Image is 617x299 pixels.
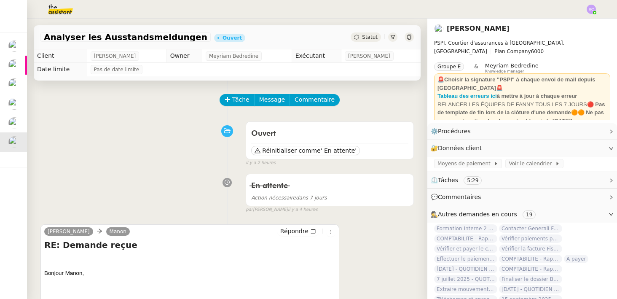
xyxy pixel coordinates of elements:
[254,94,290,106] button: Message
[94,52,136,60] span: [PERSON_NAME]
[437,93,497,99] a: Tableau des erreurs ici
[447,24,510,32] a: [PERSON_NAME]
[485,62,539,69] span: Meyriam Bedredine
[290,94,340,106] button: Commentaire
[427,206,617,223] div: 🕵️Autres demandes en cours 19
[259,95,285,105] span: Message
[464,176,482,185] nz-tag: 5:29
[499,224,562,233] span: Contacter Generali France pour demande AU094424
[262,146,320,155] span: Réinitialiser comme
[427,172,617,189] div: ⏲️Tâches 5:29
[220,94,255,106] button: Tâche
[44,239,335,251] h4: RE: Demande reçue
[531,48,544,54] span: 6000
[437,101,605,124] strong: 🔴 Pas de template de fin lors de la clôture d'une demande🟠🟠 Ne pas accuser réception des demandes...
[295,95,335,105] span: Commentaire
[434,255,497,263] span: Effectuer le paiement des primes [PERSON_NAME]
[438,128,471,135] span: Procédures
[232,95,249,105] span: Tâche
[94,65,139,74] span: Pas de date limite
[223,35,242,40] div: Ouvert
[277,226,319,236] button: Répondre
[499,275,562,283] span: Finaliser le dossier Buheiry
[427,189,617,205] div: 💬Commentaires
[523,210,536,219] nz-tag: 19
[34,63,87,76] td: Date limite
[431,143,486,153] span: 🔐
[485,69,524,74] span: Knowledge manager
[431,211,539,218] span: 🕵️
[434,245,497,253] span: Vérifier et payer le contrat
[499,234,562,243] span: Vérifier paiements primes Lefort et De Marignac
[44,33,207,41] span: Analyser les Ausstandsmeldungen
[474,62,478,73] span: &
[497,93,577,99] strong: à mettre à jour à chaque erreur
[434,275,497,283] span: 7 juillet 2025 - QUOTIDIEN Gestion boite mail Accounting
[438,177,458,183] span: Tâches
[431,194,485,200] span: 💬
[427,123,617,140] div: ⚙️Procédures
[246,159,276,167] span: il y a 2 heures
[499,255,562,263] span: COMPTABILITE - Rapprochement bancaire - 28 août 2025
[106,228,130,235] a: Manon
[34,49,87,63] td: Client
[564,255,588,263] span: A payer
[431,177,489,183] span: ⏲️
[8,40,20,52] img: users%2Fa6PbEmLwvGXylUqKytRPpDpAx153%2Favatar%2Ffanny.png
[434,285,497,294] span: Extraire mouvements compte Opal Verein
[438,211,517,218] span: Autres demandes en cours
[362,34,378,40] span: Statut
[499,285,562,294] span: [DATE] - QUOTIDIEN Gestion boite mail Accounting
[348,52,390,60] span: [PERSON_NAME]
[292,49,341,63] td: Exécutant
[251,146,360,155] button: Réinitialiser comme' En attente'
[288,206,318,213] span: il y a 4 heures
[8,117,20,129] img: users%2Fa6PbEmLwvGXylUqKytRPpDpAx153%2Favatar%2Ffanny.png
[246,206,317,213] small: [PERSON_NAME]
[251,182,288,190] span: En attente
[438,145,482,151] span: Données client
[437,100,607,125] div: RELANCER LES ÉQUIPES DE FANNY TOUS LES 7 JOURS
[434,40,564,54] span: PSPI, Courtier d'assurances à [GEOGRAPHIC_DATA], [GEOGRAPHIC_DATA]
[209,52,258,60] span: Meyriam Bedredine
[251,195,296,201] span: Action nécessaire
[8,59,20,71] img: users%2FTDxDvmCjFdN3QFePFNGdQUcJcQk1%2Favatar%2F0cfb3a67-8790-4592-a9ec-92226c678442
[499,245,562,253] span: Vérifier la facture Fiscal et Facile
[246,206,253,213] span: par
[438,194,481,200] span: Commentaires
[434,265,497,273] span: [DATE] - QUOTIDIEN - OPAL - Gestion de la boîte mail OPAL
[437,76,595,91] strong: 🚨Choisir la signature "PSPI" à chaque envoi de mail depuis [GEOGRAPHIC_DATA]🚨
[434,224,497,233] span: Formation Interne 2 - [PERSON_NAME]
[8,78,20,90] img: users%2FTDxDvmCjFdN3QFePFNGdQUcJcQk1%2Favatar%2F0cfb3a67-8790-4592-a9ec-92226c678442
[587,5,596,14] img: svg
[434,24,443,33] img: users%2Fa6PbEmLwvGXylUqKytRPpDpAx153%2Favatar%2Ffanny.png
[431,127,475,136] span: ⚙️
[434,234,497,243] span: COMPTABILITE - Rapprochement bancaire - [DATE]
[280,227,308,235] span: Répondre
[434,62,464,71] nz-tag: Groupe E
[44,228,93,235] a: [PERSON_NAME]
[499,265,562,273] span: COMPTABILITE - Rapprochement bancaire - 15 septembre 2025
[251,130,276,137] span: Ouvert
[8,98,20,110] img: users%2FNmPW3RcGagVdwlUj0SIRjiM8zA23%2Favatar%2Fb3e8f68e-88d8-429d-a2bd-00fb6f2d12db
[509,159,555,168] span: Voir le calendrier
[44,270,84,276] span: Bonjour Manon,
[494,48,531,54] span: Plan Company
[166,49,202,63] td: Owner
[427,140,617,156] div: 🔐Données client
[251,195,327,201] span: dans 7 jours
[485,62,539,73] app-user-label: Knowledge manager
[437,159,494,168] span: Moyens de paiement
[321,146,357,155] span: ' En attente'
[8,136,20,148] img: users%2Fa6PbEmLwvGXylUqKytRPpDpAx153%2Favatar%2Ffanny.png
